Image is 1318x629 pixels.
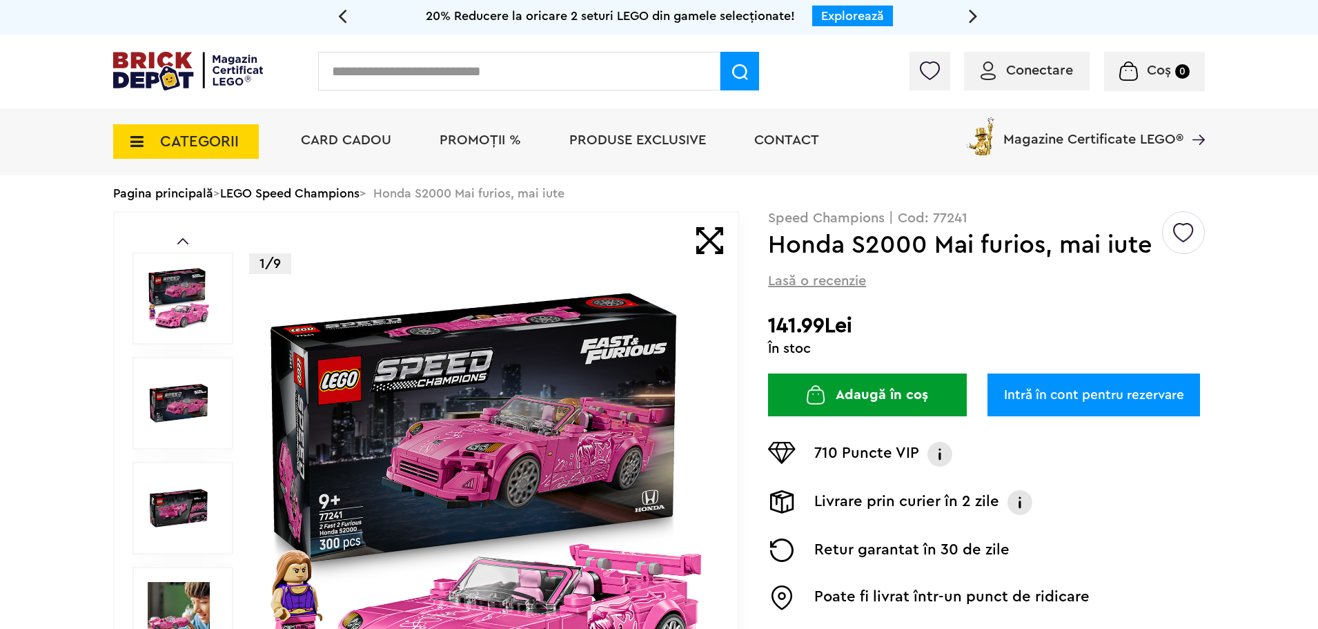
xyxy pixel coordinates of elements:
[177,238,188,244] a: Prev
[768,374,967,416] button: Adaugă în coș
[249,253,291,274] p: 1/9
[768,442,796,464] img: Puncte VIP
[814,539,1010,562] p: Retur garantat în 30 de zile
[926,442,954,467] img: Info VIP
[148,267,210,329] img: Honda S2000 Mai furios, mai iute
[768,313,1205,338] h2: 141.99Lei
[768,271,866,291] span: Lasă o recenzie
[569,133,706,147] a: Produse exclusive
[768,233,1160,258] h1: Honda S2000 Mai furios, mai iute
[1006,64,1073,77] span: Conectare
[301,133,391,147] a: Card Cadou
[981,64,1073,77] a: Conectare
[1006,490,1034,515] img: Info livrare prin curier
[220,187,360,200] a: LEGO Speed Champions
[148,477,210,539] img: Honda S2000 Mai furios, mai iute LEGO 77241
[1003,115,1183,146] span: Magazine Certificate LEGO®
[160,134,239,149] span: CATEGORII
[768,539,796,562] img: Returnare
[768,490,796,514] img: Livrare
[814,586,1090,610] p: Poate fi livrat într-un punct de ridicare
[814,442,919,467] p: 710 Puncte VIP
[821,10,884,22] a: Explorează
[768,342,1205,356] div: În stoc
[148,372,210,434] img: Honda S2000 Mai furios, mai iute
[987,374,1200,416] a: Intră în cont pentru rezervare
[768,586,796,610] img: Easybox
[1147,64,1171,77] span: Coș
[1183,115,1205,128] a: Magazine Certificate LEGO®
[426,10,795,22] span: 20% Reducere la oricare 2 seturi LEGO din gamele selecționate!
[1175,64,1190,79] small: 0
[440,133,521,147] a: PROMOȚII %
[754,133,819,147] a: Contact
[113,187,213,200] a: Pagina principală
[113,175,1205,211] div: > > Honda S2000 Mai furios, mai iute
[814,490,999,515] p: Livrare prin curier în 2 zile
[768,211,1205,225] p: Speed Champions | Cod: 77241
